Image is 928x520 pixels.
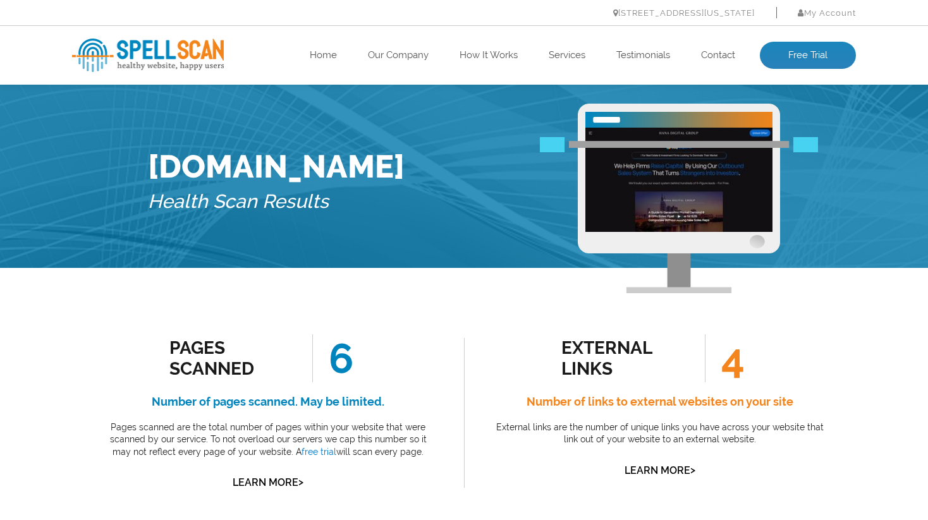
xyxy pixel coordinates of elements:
span: > [298,473,303,491]
h1: [DOMAIN_NAME] [148,148,405,185]
img: Free Webiste Analysis [578,104,780,293]
p: Pages scanned are the total number of pages within your website that were scanned by our service.... [101,421,436,459]
img: Free Website Analysis [585,128,772,232]
span: > [690,461,695,479]
a: Learn More> [625,464,695,476]
h5: Health Scan Results [148,185,405,219]
h4: Number of pages scanned. May be limited. [101,392,436,412]
p: External links are the number of unique links you have across your website that link out of your ... [492,421,827,446]
a: free trial [302,447,336,457]
img: Free Webiste Analysis [540,137,818,152]
a: Learn More> [233,476,303,488]
div: external links [561,337,676,379]
span: 6 [312,334,353,382]
h4: Number of links to external websites on your site [492,392,827,412]
span: 4 [705,334,745,382]
div: Pages Scanned [169,337,284,379]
